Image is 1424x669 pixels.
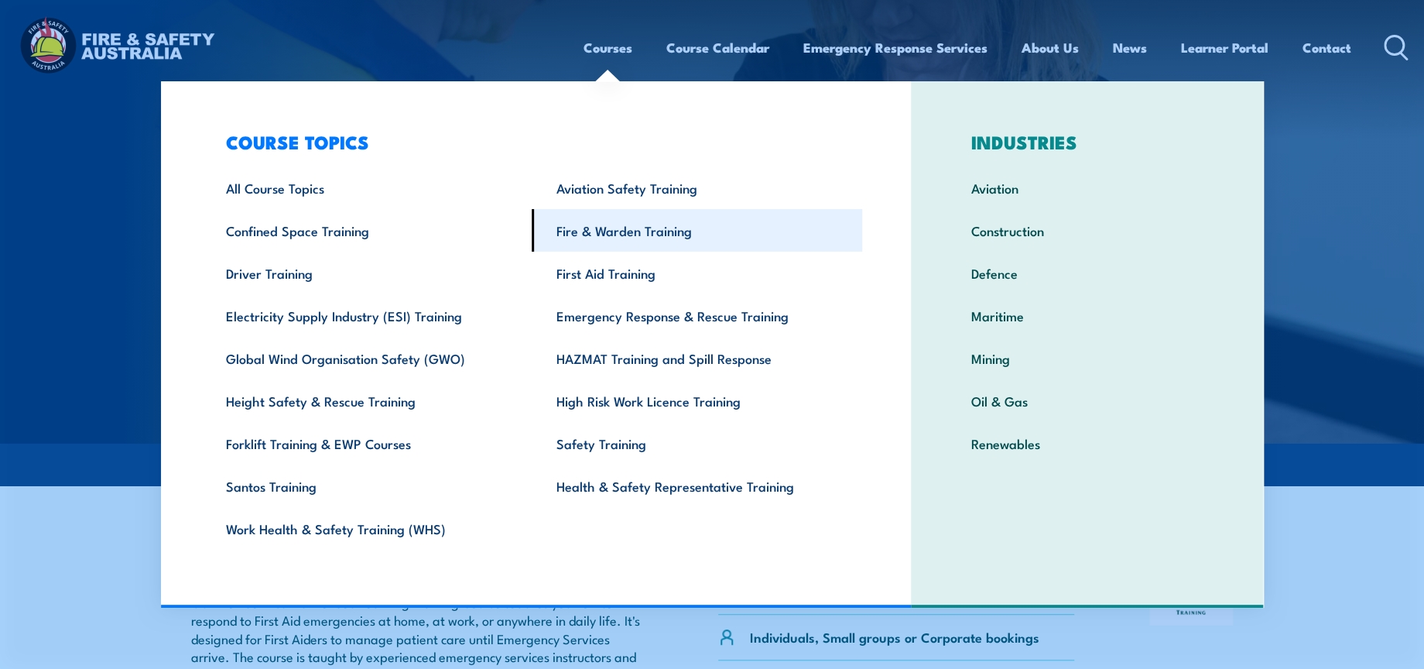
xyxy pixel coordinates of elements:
a: Health & Safety Representative Training [532,465,862,507]
a: Oil & Gas [946,379,1227,422]
a: Driver Training [202,252,532,294]
a: Confined Space Training [202,209,532,252]
a: Emergency Response & Rescue Training [532,294,862,337]
a: HAZMAT Training and Spill Response [532,337,862,379]
a: Work Health & Safety Training (WHS) [202,507,532,550]
a: Construction [946,209,1227,252]
a: News [1113,27,1147,68]
h3: COURSE TOPICS [202,131,863,153]
a: Contact [1302,27,1351,68]
a: Mining [946,337,1227,379]
a: Forklift Training & EWP Courses [202,422,532,465]
a: Maritime [946,294,1227,337]
a: First Aid Training [532,252,862,294]
a: Height Safety & Rescue Training [202,379,532,422]
a: Electricity Supply Industry (ESI) Training [202,294,532,337]
a: Santos Training [202,465,532,507]
a: Renewables [946,422,1227,465]
a: Global Wind Organisation Safety (GWO) [202,337,532,379]
h3: INDUSTRIES [946,131,1227,153]
a: All Course Topics [202,166,532,209]
a: Aviation [946,166,1227,209]
a: Defence [946,252,1227,294]
a: Safety Training [532,422,862,465]
a: Courses [584,27,632,68]
p: Individuals, Small groups or Corporate bookings [750,628,1039,646]
a: High Risk Work Licence Training [532,379,862,422]
a: Emergency Response Services [803,27,988,68]
a: Learner Portal [1181,27,1268,68]
a: About Us [1022,27,1079,68]
a: Aviation Safety Training [532,166,862,209]
a: Course Calendar [666,27,769,68]
a: Fire & Warden Training [532,209,862,252]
